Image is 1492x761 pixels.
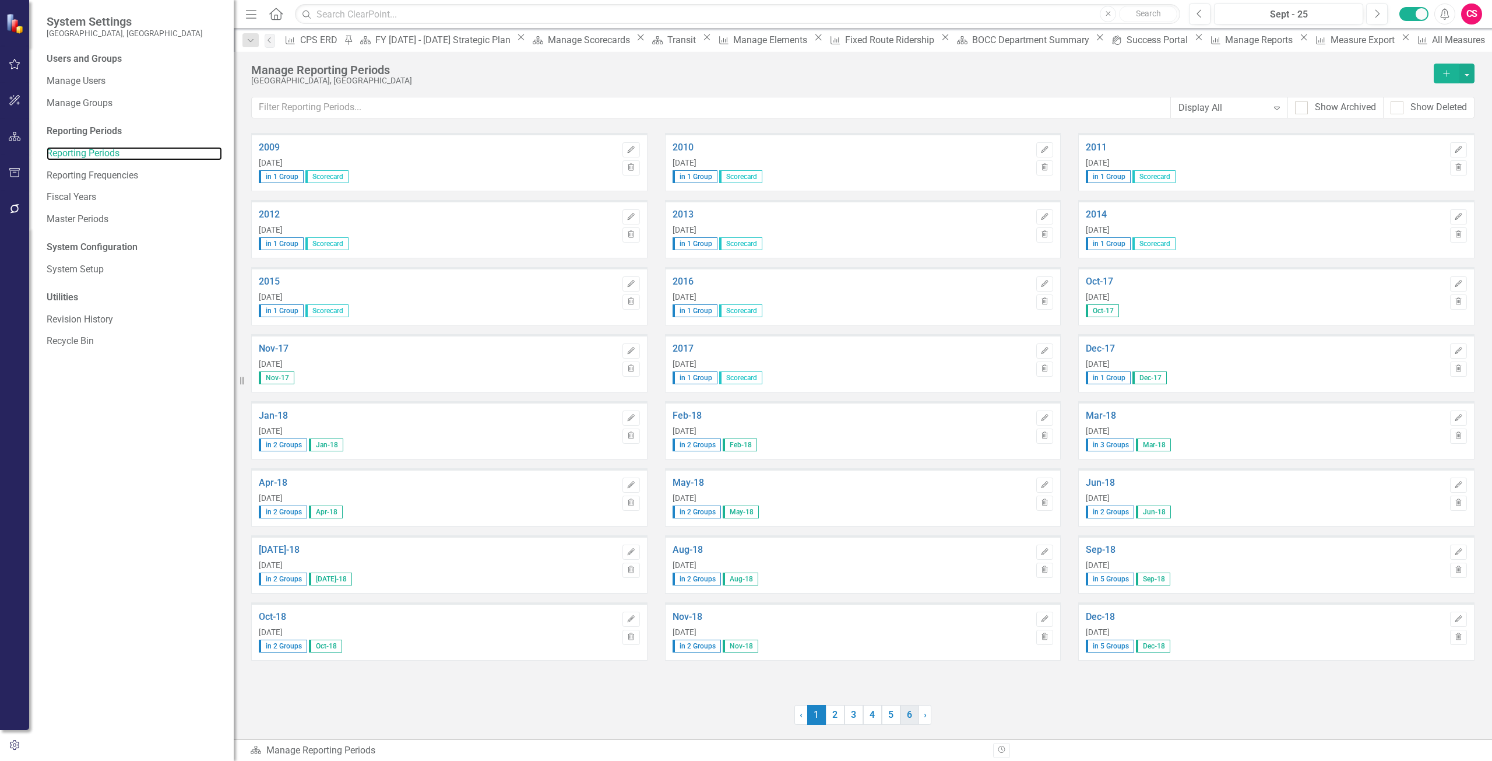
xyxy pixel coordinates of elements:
[1225,33,1296,47] div: Manage Reports
[673,573,721,585] span: in 2 Groups
[733,33,811,47] div: Manage Elements
[1218,8,1359,22] div: Sept - 25
[1086,226,1444,235] div: [DATE]
[673,343,1030,354] a: 2017
[807,705,826,725] span: 1
[1107,33,1191,47] a: Success Portal
[723,640,758,653] span: Nov-18
[673,170,717,183] span: in 1 Group
[1086,304,1119,317] span: Oct-17
[1086,640,1134,653] span: in 5 Groups
[673,439,721,451] span: in 2 Groups
[1410,101,1467,114] div: Show Deleted
[673,612,1030,622] a: Nov-18
[845,33,938,47] div: Fixed Route Ridership
[250,744,380,758] div: Manage Reporting Periods
[309,573,352,585] span: [DATE]-18
[1086,159,1444,168] div: [DATE]
[673,628,1030,637] div: [DATE]
[47,97,222,110] a: Manage Groups
[1086,237,1131,250] span: in 1 Group
[1086,411,1444,421] a: Mar-18
[719,237,762,250] span: Scorecard
[673,545,1030,555] a: Aug-18
[1086,506,1134,518] span: in 2 Groups
[47,15,203,29] span: System Settings
[900,705,919,725] a: 6
[673,411,1030,421] a: Feb-18
[259,293,617,302] div: [DATE]
[305,170,349,183] span: Scorecard
[1132,371,1167,384] span: Dec-17
[47,263,222,276] a: System Setup
[1136,9,1161,18] span: Search
[1311,33,1398,47] a: Measure Export
[251,64,1428,76] div: Manage Reporting Periods
[259,371,294,384] span: Nov-17
[673,494,1030,503] div: [DATE]
[529,33,634,47] a: Manage Scorecards
[251,76,1428,85] div: [GEOGRAPHIC_DATA], [GEOGRAPHIC_DATA]
[723,573,758,585] span: Aug-18
[1086,360,1444,369] div: [DATE]
[259,360,617,369] div: [DATE]
[259,573,307,585] span: in 2 Groups
[259,170,304,183] span: in 1 Group
[259,411,617,421] a: Jan-18
[673,304,717,317] span: in 1 Group
[667,33,699,47] div: Transit
[673,427,1030,436] div: [DATE]
[673,506,721,518] span: in 2 Groups
[47,191,222,204] a: Fiscal Years
[648,33,699,47] a: Transit
[863,705,882,725] a: 4
[259,478,617,488] a: Apr-18
[673,371,717,384] span: in 1 Group
[47,313,222,327] a: Revision History
[259,226,617,235] div: [DATE]
[251,97,1171,118] input: Filter Reporting Periods...
[1086,628,1444,637] div: [DATE]
[1086,209,1444,220] a: 2014
[673,142,1030,153] a: 2010
[1086,343,1444,354] a: Dec-17
[673,561,1030,570] div: [DATE]
[924,709,927,720] span: ›
[6,13,26,34] img: ClearPoint Strategy
[1086,276,1444,287] a: Oct-17
[47,147,222,160] a: Reporting Periods
[295,4,1180,24] input: Search ClearPoint...
[1086,561,1444,570] div: [DATE]
[47,213,222,226] a: Master Periods
[356,33,513,47] a: FY [DATE] - [DATE] Strategic Plan
[673,640,721,653] span: in 2 Groups
[719,371,762,384] span: Scorecard
[1127,33,1191,47] div: Success Portal
[259,612,617,622] a: Oct-18
[259,159,617,168] div: [DATE]
[723,506,759,518] span: May-18
[1086,545,1444,555] a: Sep-18
[47,52,222,66] div: Users and Groups
[47,29,203,38] small: [GEOGRAPHIC_DATA], [GEOGRAPHIC_DATA]
[1132,170,1176,183] span: Scorecard
[1432,33,1489,47] div: All Measures
[673,159,1030,168] div: [DATE]
[47,75,222,88] a: Manage Users
[1136,506,1171,518] span: Jun-18
[1413,33,1489,47] a: All Measures
[1086,170,1131,183] span: in 1 Group
[47,169,222,183] a: Reporting Frequencies
[723,439,757,451] span: Feb-18
[1132,237,1176,250] span: Scorecard
[300,33,341,47] div: CPS ERD
[305,237,349,250] span: Scorecard
[1461,3,1482,24] div: CS
[281,33,341,47] a: CPS ERD
[47,241,222,254] div: System Configuration
[1086,142,1444,153] a: 2011
[309,439,343,451] span: Jan-18
[259,237,304,250] span: in 1 Group
[673,293,1030,302] div: [DATE]
[800,709,803,720] span: ‹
